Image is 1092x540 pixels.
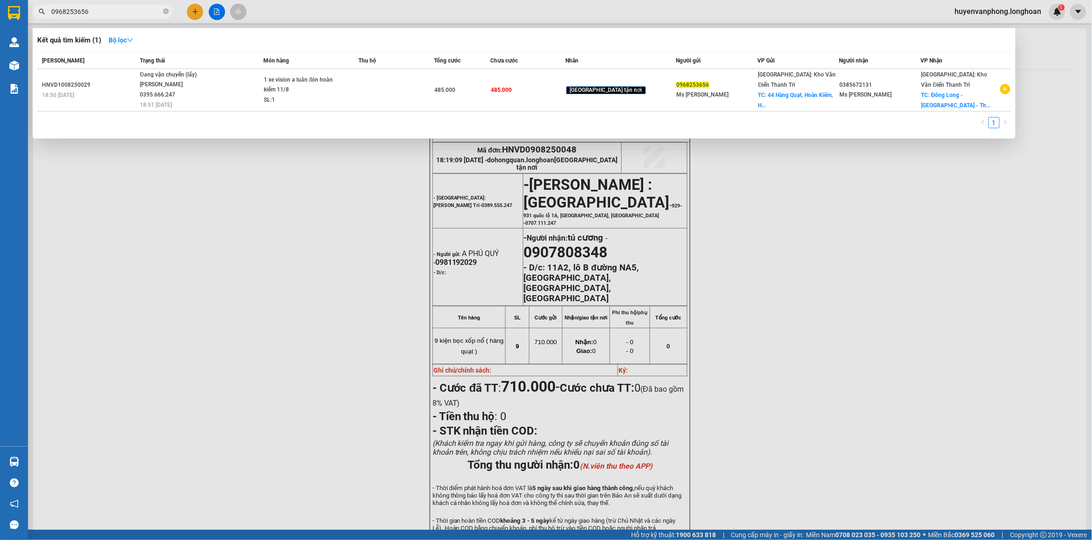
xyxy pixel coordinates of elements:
[1000,117,1011,128] button: right
[263,57,289,64] span: Món hàng
[1003,119,1008,125] span: right
[989,117,1000,128] li: 1
[163,8,169,14] span: close-circle
[921,92,991,109] span: TC: Đông Long - [GEOGRAPHIC_DATA] - Th...
[51,7,161,17] input: Tìm tên, số ĐT hoặc mã đơn
[101,33,141,48] button: Bộ lọcdown
[10,520,19,529] span: message
[1000,84,1010,94] span: plus-circle
[566,57,579,64] span: Nhãn
[989,118,999,128] a: 1
[1000,117,1011,128] li: Next Page
[10,499,19,508] span: notification
[140,57,165,64] span: Trạng thái
[676,57,701,64] span: Người gửi
[839,57,869,64] span: Người nhận
[977,117,989,128] button: left
[37,35,101,45] h3: Kết quả tìm kiếm ( 1 )
[434,57,460,64] span: Tổng cước
[10,478,19,487] span: question-circle
[9,84,19,94] img: solution-icon
[9,37,19,47] img: warehouse-icon
[163,7,169,16] span: close-circle
[109,36,133,44] strong: Bộ lọc
[140,80,210,100] div: [PERSON_NAME] 0395.666.247
[980,119,986,125] span: left
[840,80,920,90] div: 0385672131
[140,102,172,108] span: 18:51 [DATE]
[840,90,920,100] div: Ms [PERSON_NAME]
[127,37,133,43] span: down
[566,86,646,95] span: [GEOGRAPHIC_DATA] tận nơi
[42,57,84,64] span: [PERSON_NAME]
[677,90,757,100] div: Ms [PERSON_NAME]
[140,70,210,80] div: Đang vận chuyển (lấy)
[434,87,455,93] span: 485.000
[9,61,19,70] img: warehouse-icon
[8,6,20,20] img: logo-vxr
[264,95,334,105] div: SL: 1
[758,92,833,109] span: TC: 44 Hàng Quạt, Hoàn Kiếm, H...
[264,75,334,95] div: 1 xe vision a luân đón hoàn kiếm 11/8
[358,57,376,64] span: Thu hộ
[758,71,836,88] span: [GEOGRAPHIC_DATA]: Kho Văn Điển Thanh Trì
[921,71,988,88] span: [GEOGRAPHIC_DATA]: Kho Văn Điển Thanh Trì
[42,80,137,90] div: HNVD1008250029
[42,92,74,98] span: 18:50 [DATE]
[677,82,709,88] span: 0968253656
[9,457,19,467] img: warehouse-icon
[758,57,775,64] span: VP Gửi
[491,87,512,93] span: 485.000
[490,57,518,64] span: Chưa cước
[39,8,45,15] span: search
[921,57,943,64] span: VP Nhận
[977,117,989,128] li: Previous Page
